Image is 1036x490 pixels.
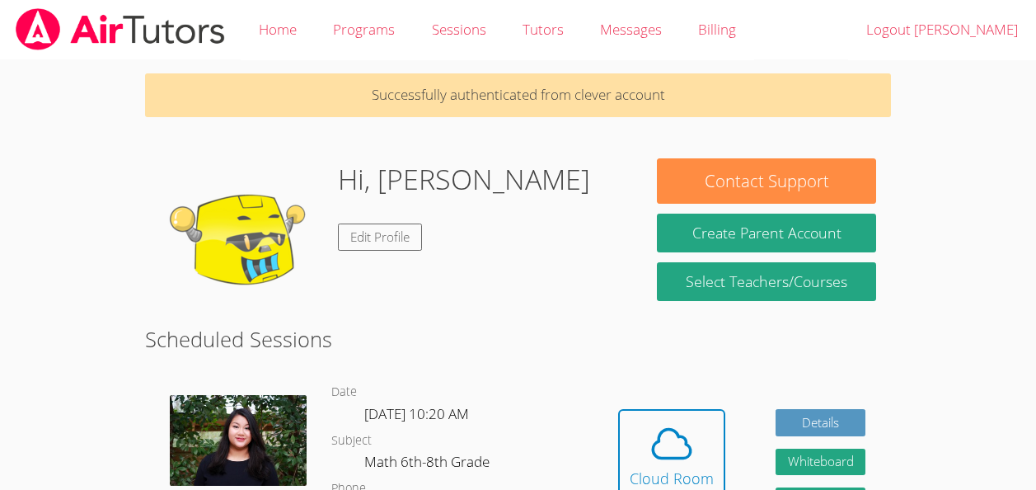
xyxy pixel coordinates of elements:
[170,395,307,487] img: IMG_0561.jpeg
[600,20,662,39] span: Messages
[338,158,590,200] h1: Hi, [PERSON_NAME]
[657,214,875,252] button: Create Parent Account
[776,449,866,476] button: Whiteboard
[630,467,714,490] div: Cloud Room
[776,409,866,436] a: Details
[657,158,875,204] button: Contact Support
[331,431,372,451] dt: Subject
[657,262,875,301] a: Select Teachers/Courses
[160,158,325,323] img: default.png
[338,224,422,251] a: Edit Profile
[364,404,469,423] span: [DATE] 10:20 AM
[145,73,891,117] p: Successfully authenticated from clever account
[331,382,357,403] dt: Date
[145,323,891,355] h2: Scheduled Sessions
[364,450,493,478] dd: Math 6th-8th Grade
[14,8,227,50] img: airtutors_banner-c4298cdbf04f3fff15de1276eac7730deb9818008684d7c2e4769d2f7ddbe033.png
